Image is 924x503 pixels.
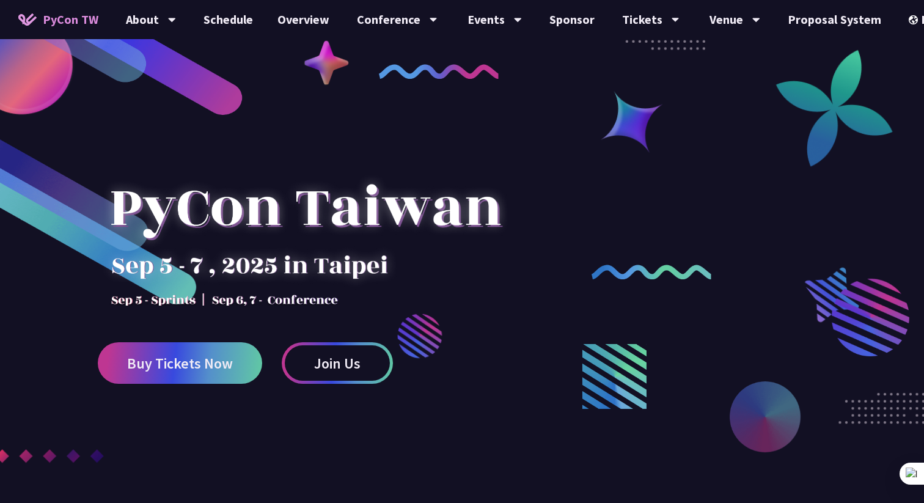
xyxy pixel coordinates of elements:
[282,342,393,384] a: Join Us
[98,342,262,384] a: Buy Tickets Now
[6,4,111,35] a: PyCon TW
[909,15,921,24] img: Locale Icon
[18,13,37,26] img: Home icon of PyCon TW 2025
[43,10,98,29] span: PyCon TW
[379,64,499,79] img: curly-1.ebdbada.png
[314,356,361,371] span: Join Us
[127,356,233,371] span: Buy Tickets Now
[592,265,712,280] img: curly-2.e802c9f.png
